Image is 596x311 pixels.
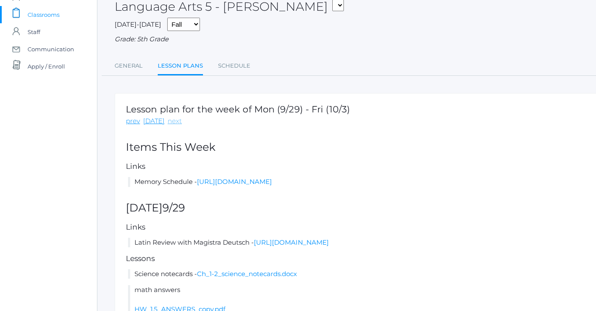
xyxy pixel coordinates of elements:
[126,202,586,214] h2: [DATE]
[197,270,297,278] a: Ch_1-2_science_notecards.docx
[126,116,140,126] a: prev
[126,141,586,153] h2: Items This Week
[115,20,161,28] span: [DATE]-[DATE]
[128,238,586,248] li: Latin Review with Magistra Deutsch -
[143,116,165,126] a: [DATE]
[126,223,586,231] h5: Links
[115,57,143,75] a: General
[126,104,350,114] h1: Lesson plan for the week of Mon (9/29) - Fri (10/3)
[28,6,59,23] span: Classrooms
[158,57,203,76] a: Lesson Plans
[218,57,250,75] a: Schedule
[126,162,586,171] h5: Links
[197,177,272,186] a: [URL][DOMAIN_NAME]
[128,177,586,187] li: Memory Schedule -
[28,23,40,40] span: Staff
[28,58,65,75] span: Apply / Enroll
[128,269,586,279] li: Science notecards -
[126,255,586,263] h5: Lessons
[28,40,74,58] span: Communication
[168,116,182,126] a: next
[254,238,329,246] a: [URL][DOMAIN_NAME]
[162,201,185,214] span: 9/29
